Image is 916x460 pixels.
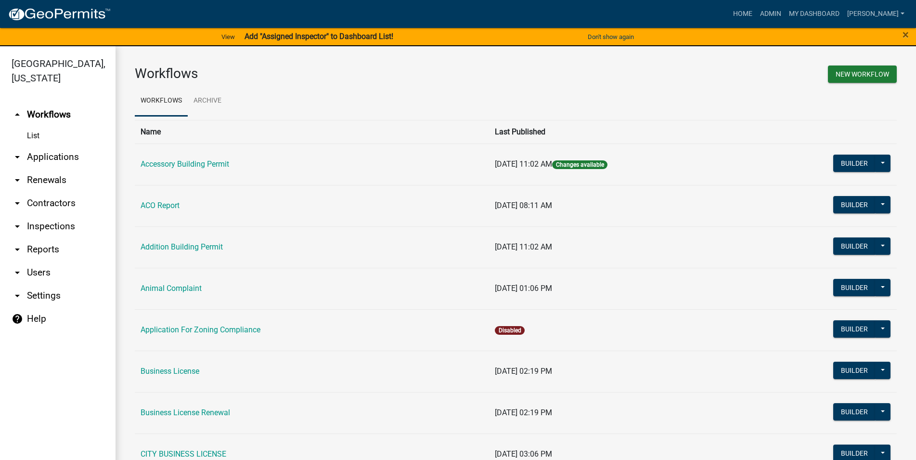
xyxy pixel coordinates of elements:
a: [PERSON_NAME] [843,5,908,23]
h3: Workflows [135,66,509,82]
button: Builder [833,196,876,213]
span: [DATE] 03:06 PM [495,449,552,459]
button: Close [903,29,909,40]
a: Workflows [135,86,188,117]
a: Accessory Building Permit [141,159,229,169]
button: Builder [833,237,876,255]
a: Application For Zoning Compliance [141,325,260,334]
button: Builder [833,155,876,172]
i: arrow_drop_down [12,151,23,163]
button: Builder [833,279,876,296]
span: × [903,28,909,41]
span: Changes available [552,160,607,169]
span: [DATE] 11:02 AM [495,242,552,251]
i: arrow_drop_up [12,109,23,120]
i: help [12,313,23,325]
span: Disabled [495,326,524,335]
a: Business License Renewal [141,408,230,417]
span: [DATE] 02:19 PM [495,408,552,417]
a: Home [729,5,756,23]
button: Builder [833,403,876,421]
i: arrow_drop_down [12,197,23,209]
i: arrow_drop_down [12,244,23,255]
a: Archive [188,86,227,117]
th: Last Published [489,120,750,144]
a: Admin [756,5,785,23]
a: View [218,29,239,45]
a: Animal Complaint [141,284,202,293]
i: arrow_drop_down [12,221,23,232]
button: New Workflow [828,66,897,83]
th: Name [135,120,489,144]
button: Builder [833,362,876,379]
a: ACO Report [141,201,180,210]
strong: Add "Assigned Inspector" to Dashboard List! [245,32,393,41]
button: Don't show again [584,29,638,45]
span: [DATE] 01:06 PM [495,284,552,293]
a: Business License [141,367,199,376]
span: [DATE] 11:02 AM [495,159,552,169]
i: arrow_drop_down [12,290,23,302]
span: [DATE] 08:11 AM [495,201,552,210]
a: My Dashboard [785,5,843,23]
a: Addition Building Permit [141,242,223,251]
a: CITY BUSINESS LICENSE [141,449,226,459]
i: arrow_drop_down [12,174,23,186]
button: Builder [833,320,876,338]
i: arrow_drop_down [12,267,23,278]
span: [DATE] 02:19 PM [495,367,552,376]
